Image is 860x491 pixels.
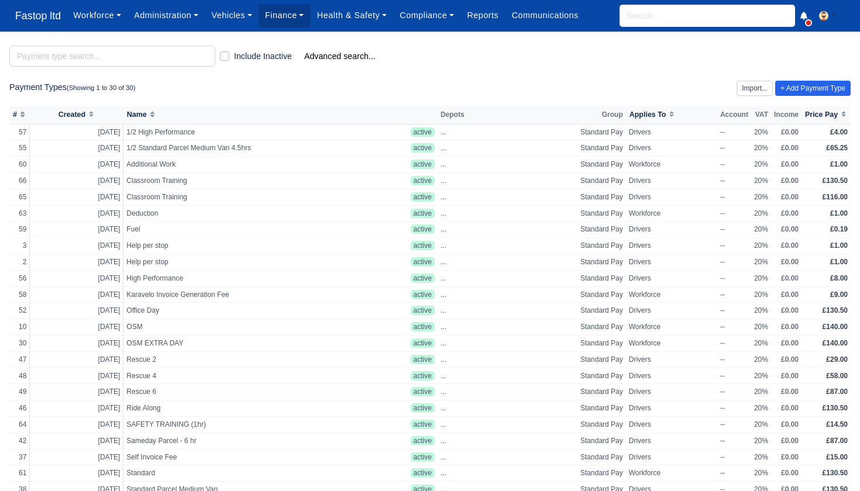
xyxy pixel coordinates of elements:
span: active [411,403,435,413]
span: £8.00 [830,274,848,282]
td: Standard Pay [577,222,626,238]
td: 20% [751,417,771,433]
a: Reports [460,4,505,27]
th: VAT [751,106,771,125]
td: Drivers [626,254,717,271]
td: Drivers [626,222,717,238]
td: -- [717,189,751,205]
td: -- [717,351,751,368]
a: + Add Payment Type [775,81,851,96]
span: ... [441,338,446,348]
span: active [411,143,435,153]
span: £0.00 [781,437,799,445]
span: active [411,241,435,250]
td: [DATE] [30,384,123,400]
td: 66 [9,173,30,189]
span: ... [441,209,446,219]
td: [DATE] [30,157,123,173]
td: Standard Pay [577,157,626,173]
button: Import... [737,81,773,96]
span: £0.00 [781,209,799,217]
span: active [411,192,435,202]
td: [DATE] [30,465,123,482]
td: Standard Pay [577,238,626,254]
td: 10 [9,319,30,336]
span: Name [127,110,147,119]
td: [DATE] [30,238,123,254]
span: £0.00 [781,372,799,380]
td: -- [717,303,751,319]
td: 20% [751,319,771,336]
td: 2 [9,254,30,271]
td: 20% [751,254,771,271]
td: 52 [9,303,30,319]
td: 20% [751,140,771,157]
span: ... [441,241,446,251]
td: Workforce [626,286,717,303]
td: Drivers [626,140,717,157]
span: £130.50 [823,404,848,412]
span: ... [441,176,446,186]
td: 20% [751,270,771,286]
span: £0.00 [781,453,799,461]
span: Price Pay [805,110,838,119]
td: 20% [751,173,771,189]
a: Compliance [393,4,460,27]
th: Account [717,106,751,125]
button: Advanced search... [297,46,383,66]
span: £0.00 [781,306,799,314]
span: £0.00 [781,193,799,201]
td: 20% [751,205,771,222]
span: Ride Along [126,403,388,413]
td: [DATE] [30,140,123,157]
span: Rescue 6 [126,387,388,397]
span: Office Day [126,306,388,316]
small: (Showing 1 to 30 of 30) [67,84,136,91]
td: Standard Pay [577,189,626,205]
td: [DATE] [30,270,123,286]
td: Standard Pay [577,433,626,449]
span: £130.50 [823,177,848,185]
td: 37 [9,449,30,465]
span: Standard [126,468,388,478]
span: ... [441,224,446,234]
span: Sameday Parcel - 6 hr [126,436,388,446]
span: £1.00 [830,258,848,266]
span: £140.00 [823,323,848,331]
span: ... [441,403,446,413]
td: Standard Pay [577,449,626,465]
td: 20% [751,303,771,319]
td: Standard Pay [577,368,626,384]
span: £0.00 [781,339,799,347]
td: 20% [751,465,771,482]
span: ... [441,436,446,446]
a: Communications [505,4,585,27]
span: £58.00 [826,372,848,380]
td: 57 [9,124,30,140]
td: 60 [9,157,30,173]
td: Drivers [626,173,717,189]
td: Standard Pay [577,205,626,222]
td: -- [717,400,751,417]
td: Standard Pay [577,351,626,368]
span: £87.00 [826,388,848,396]
td: 55 [9,140,30,157]
span: Classroom Training [126,192,388,202]
td: Standard Pay [577,140,626,157]
td: [DATE] [30,433,123,449]
td: [DATE] [30,222,123,238]
span: Additional Work [126,160,388,170]
span: active [411,290,435,299]
td: [DATE] [30,205,123,222]
td: -- [717,205,751,222]
td: Workforce [626,336,717,352]
td: [DATE] [30,189,123,205]
td: Standard Pay [577,173,626,189]
span: Deduction [126,209,388,219]
td: 30 [9,336,30,352]
td: Workforce [626,465,717,482]
td: [DATE] [30,368,123,384]
span: Help per stop [126,257,388,267]
span: £65.25 [826,144,848,152]
td: 59 [9,222,30,238]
